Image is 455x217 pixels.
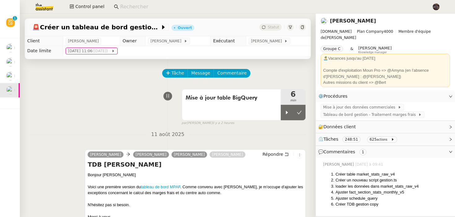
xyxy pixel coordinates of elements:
td: Date limite [25,46,63,56]
div: Ouvert [178,26,192,30]
span: Mise à jour table BigQuery [186,93,277,103]
span: ⏲️ [318,137,400,142]
div: 💬Commentaires 1 [316,146,455,158]
span: 🚨 [32,23,40,31]
span: min [281,98,305,103]
div: Bonjour [PERSON_NAME] [88,172,303,178]
span: Tâche [171,70,184,77]
span: Plan Company [357,29,383,34]
button: Control panel [66,2,108,11]
nz-tag: 248:51 [342,136,360,143]
span: Mise à jour des données commerciales [323,104,398,110]
div: 🔐Données client [316,121,455,133]
div: 🏝️Vacances jusqu'au [DATE] [323,55,448,62]
input: Rechercher [120,3,426,11]
span: 4000 [384,29,393,34]
span: [PERSON_NAME] [323,162,355,167]
li: Ajuster schedule_query [336,195,450,202]
span: il y a 2 heures [212,121,234,126]
span: Control panel [75,3,104,10]
h4: TDB [PERSON_NAME] [88,160,303,169]
li: Ajuster fact_section_stats_monthly_v5 [336,189,450,195]
td: Client [25,36,63,46]
td: Owner [120,36,145,46]
span: & [350,46,353,54]
span: [DATE] 11:06 [68,48,111,54]
span: par [182,121,187,126]
li: loader les données dans market_stats_raw_v4 [336,183,450,189]
span: 🔐 [318,123,358,130]
span: Knowledge manager [358,51,387,54]
a: [PERSON_NAME] [133,152,169,157]
span: 625 [370,137,377,142]
img: users%2FAXgjBsdPtrYuxuZvIJjRexEdqnq2%2Favatar%2F1599931753966.jpeg [6,86,15,95]
img: users%2FrLg9kJpOivdSURM9kMyTNR7xGo72%2Favatar%2Fb3a3d448-9218-437f-a4e5-c617cb932dda [6,44,15,52]
span: Commentaire [217,70,247,77]
span: Créer un tableau de bord gestion marge PAF [32,24,160,30]
span: 💬 [318,149,369,154]
small: actions [377,138,388,141]
a: [PERSON_NAME] [88,152,123,157]
div: Autres missions du client => @Bert [323,79,448,86]
span: ⚙️ [318,93,350,100]
span: Statut [268,25,279,29]
span: Commentaires [323,149,355,154]
td: Exécutant [210,36,246,46]
button: Répondre [260,151,291,158]
button: Commentaire [214,69,250,78]
li: Créer un nouveau script gestion.ts [336,177,450,183]
button: Message [188,69,214,78]
a: tableau de bord MPAF [141,185,180,189]
nz-badge-sup: 1 [13,16,17,20]
span: [PERSON_NAME] [68,38,99,44]
div: Compte d'exploitation Moun Pro => @Amyna (en l'absence d'[PERSON_NAME] : @[PERSON_NAME]) [323,67,448,79]
div: ⏲️Tâches 248:51 625actions [316,133,455,145]
span: Message [191,70,210,77]
span: Tableau de bord gestion - Traitement marges frais [323,112,418,118]
span: [DATE] à 09:41 [355,162,384,167]
small: [PERSON_NAME] [182,121,234,126]
img: users%2FAXgjBsdPtrYuxuZvIJjRexEdqnq2%2Favatar%2F1599931753966.jpeg [6,72,15,80]
span: Données client [323,124,356,129]
a: [PERSON_NAME] [171,152,207,157]
span: ([DATE]) [93,49,109,53]
span: Répondre [262,151,283,157]
img: users%2FAXgjBsdPtrYuxuZvIJjRexEdqnq2%2Favatar%2F1599931753966.jpeg [321,18,327,24]
a: [PERSON_NAME] [330,18,376,24]
span: 11 août 2025 [146,130,189,139]
a: [PERSON_NAME] [210,152,245,157]
nz-tag: 1 [359,149,367,155]
span: Procédures [323,94,348,99]
div: ⚙️Procédures [316,90,455,102]
nz-tag: Groupe C [321,46,343,52]
li: Créer table market_stats_raw_v4 [336,171,450,177]
img: users%2FAXgjBsdPtrYuxuZvIJjRexEdqnq2%2Favatar%2F1599931753966.jpeg [6,58,15,66]
p: 1 [14,16,16,22]
span: 6 [281,91,305,98]
div: N'hésitez pas si besoin. [88,202,303,208]
app-user-label: Knowledge manager [358,46,392,54]
img: 2af2e8ed-4e7a-4339-b054-92d163d57814 [433,3,440,10]
li: Créer TDB gestion copy [336,201,450,207]
button: Tâche [162,69,188,78]
span: Tâches [323,137,338,142]
span: [PERSON_NAME] [321,28,450,41]
div: Voici une première version du . Comme convenu avec [PERSON_NAME], je m'occupe d'ajouter les excep... [88,184,303,196]
span: [PERSON_NAME] [251,38,284,44]
span: [PERSON_NAME] [358,46,392,50]
span: [DOMAIN_NAME] [321,29,352,34]
span: [PERSON_NAME] [150,38,184,44]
